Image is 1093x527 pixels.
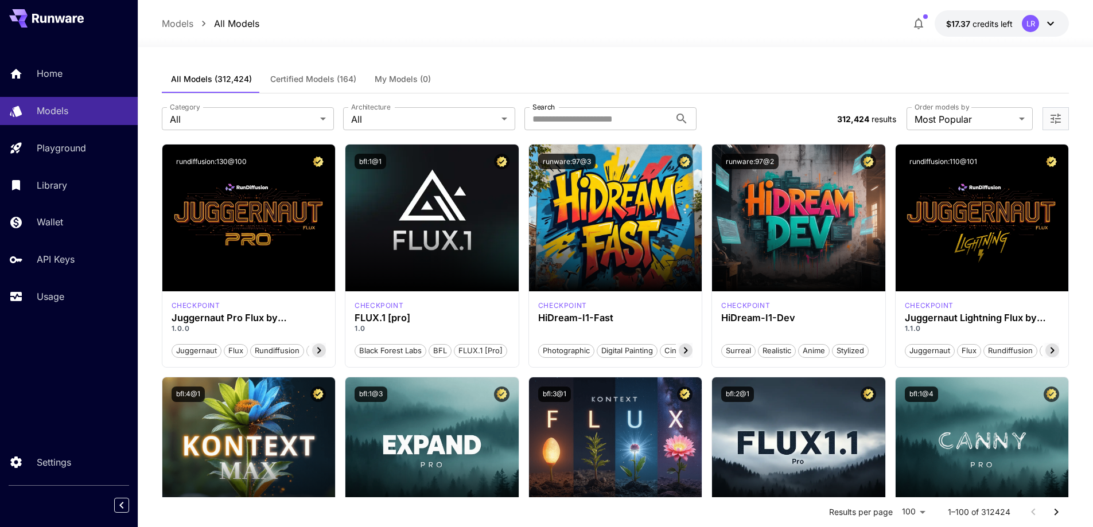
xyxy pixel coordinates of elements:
p: API Keys [37,252,75,266]
div: HiDream Fast [538,300,587,311]
span: juggernaut [172,345,221,357]
span: flux [224,345,247,357]
button: Certified Model – Vetted for best performance and includes a commercial license. [861,154,876,169]
button: Digital Painting [597,343,658,358]
p: checkpoint [355,300,403,311]
a: Models [162,17,193,30]
button: Cinematic [660,343,704,358]
button: Certified Model – Vetted for best performance and includes a commercial license. [1044,387,1059,402]
span: All [170,112,316,126]
span: Digital Painting [597,345,657,357]
button: Certified Model – Vetted for best performance and includes a commercial license. [677,387,693,402]
a: All Models [214,17,259,30]
span: $17.37 [946,19,973,29]
button: Certified Model – Vetted for best performance and includes a commercial license. [861,387,876,402]
h3: FLUX.1 [pro] [355,313,509,323]
button: Anime [798,343,830,358]
span: Surreal [722,345,755,357]
span: Photographic [539,345,594,357]
p: Playground [37,141,86,155]
span: BFL [429,345,451,357]
h3: HiDream-I1-Dev [721,313,876,323]
span: 312,424 [837,114,869,124]
div: Juggernaut Lightning Flux by RunDiffusion [905,313,1060,323]
button: FLUX.1 [pro] [454,343,507,358]
button: Certified Model – Vetted for best performance and includes a commercial license. [310,387,326,402]
p: Home [37,67,63,80]
p: Library [37,178,67,192]
button: Stylized [832,343,869,358]
div: FLUX.1 D [905,300,954,311]
span: Realistic [759,345,795,357]
button: bfl:1@3 [355,387,387,402]
p: 1–100 of 312424 [948,506,1010,518]
span: Most Popular [915,112,1014,126]
p: 1.0 [355,323,509,334]
button: juggernaut [172,343,221,358]
span: Certified Models (164) [270,74,356,84]
span: results [872,114,896,124]
p: checkpoint [721,300,770,311]
button: bfl:2@1 [721,387,754,402]
button: juggernaut [905,343,955,358]
span: Anime [799,345,829,357]
div: FLUX.1 D [172,300,220,311]
p: Wallet [37,215,63,229]
span: Stylized [833,345,868,357]
button: Photographic [538,343,594,358]
div: HiDream Dev [721,300,770,311]
label: Category [170,102,200,112]
button: Collapse sidebar [114,498,129,513]
button: Certified Model – Vetted for best performance and includes a commercial license. [494,154,509,169]
h3: HiDream-I1-Fast [538,313,693,323]
span: rundiffusion [251,345,304,357]
button: bfl:1@4 [905,387,938,402]
div: $17.37096 [946,18,1013,30]
p: Results per page [829,506,893,518]
button: flux [224,343,248,358]
button: schnell [1040,343,1075,358]
p: checkpoint [905,300,954,311]
button: Open more filters [1049,112,1063,126]
button: flux [957,343,981,358]
label: Architecture [351,102,390,112]
nav: breadcrumb [162,17,259,30]
span: Cinematic [660,345,703,357]
span: All Models (312,424) [171,74,252,84]
span: flux [958,345,981,357]
div: Collapse sidebar [123,495,138,516]
button: Certified Model – Vetted for best performance and includes a commercial license. [1044,154,1059,169]
h3: Juggernaut Pro Flux by RunDiffusion [172,313,326,323]
button: rundiffusion [250,343,304,358]
button: rundiffusion:130@100 [172,154,251,169]
button: pro [306,343,328,358]
label: Search [532,102,555,112]
span: rundiffusion [984,345,1037,357]
label: Order models by [915,102,969,112]
button: rundiffusion [983,343,1037,358]
button: Certified Model – Vetted for best performance and includes a commercial license. [494,387,509,402]
button: Go to next page [1045,501,1068,524]
button: Certified Model – Vetted for best performance and includes a commercial license. [310,154,326,169]
p: 1.0.0 [172,323,326,334]
span: schnell [1040,345,1074,357]
div: fluxpro [355,300,403,311]
button: bfl:3@1 [538,387,571,402]
p: checkpoint [172,300,220,311]
button: Certified Model – Vetted for best performance and includes a commercial license. [677,154,693,169]
p: Usage [37,290,64,303]
span: juggernaut [905,345,954,357]
span: All [351,112,497,126]
button: Surreal [721,343,756,358]
button: runware:97@3 [538,154,596,169]
span: credits left [973,19,1013,29]
p: 1.1.0 [905,323,1060,334]
div: LR [1022,15,1039,32]
button: Black Forest Labs [355,343,426,358]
